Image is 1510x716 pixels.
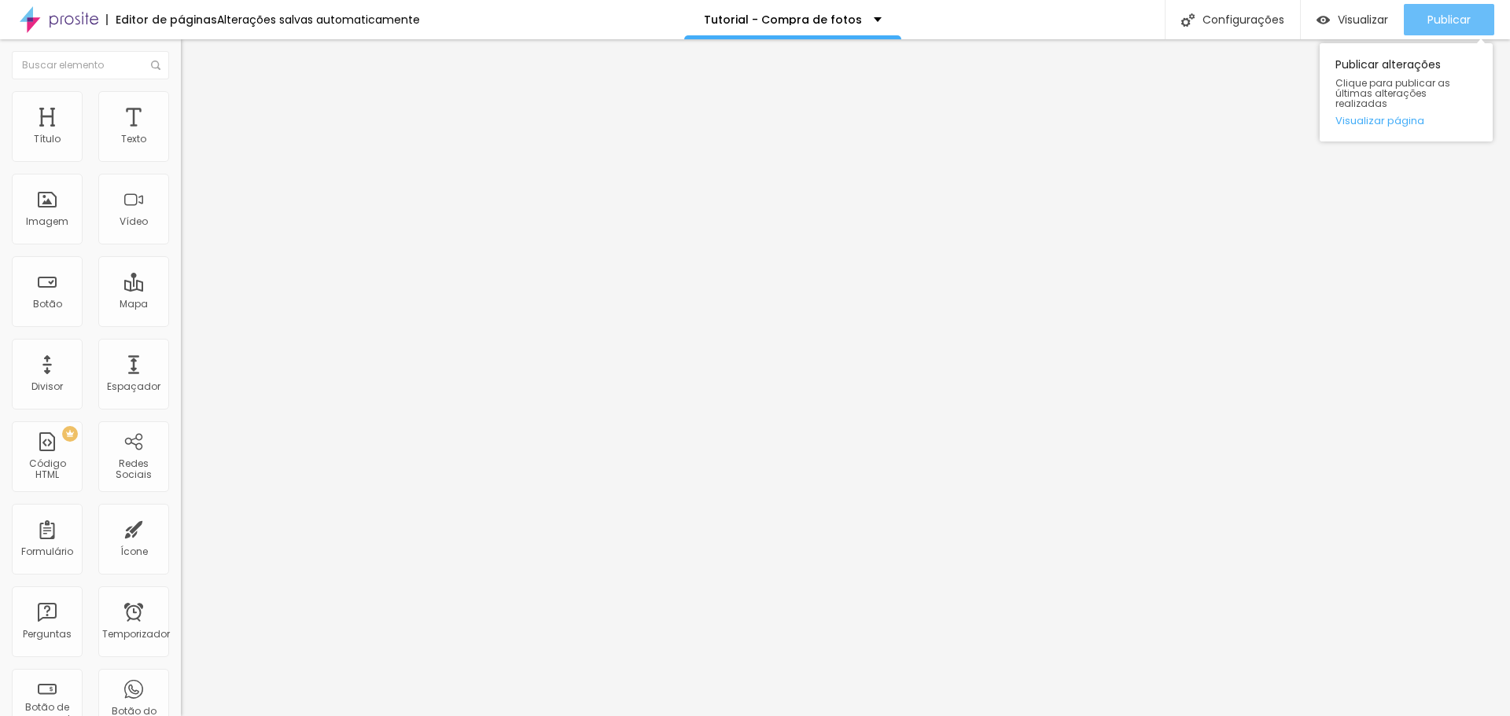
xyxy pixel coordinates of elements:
font: Título [34,132,61,145]
font: Publicar alterações [1335,57,1441,72]
font: Imagem [26,215,68,228]
button: Publicar [1404,4,1494,35]
font: Mapa [120,297,148,310]
font: Editor de páginas [116,12,217,28]
font: Tutorial - Compra de fotos [704,12,862,28]
font: Alterações salvas automaticamente [217,12,420,28]
font: Código HTML [29,457,66,481]
iframe: Editor [181,39,1510,716]
font: Temporizador [102,627,170,641]
font: Publicar [1427,12,1471,28]
font: Perguntas [23,627,72,641]
font: Formulário [21,545,73,558]
font: Divisor [31,380,63,393]
font: Visualizar página [1335,113,1424,128]
font: Redes Sociais [116,457,152,481]
img: view-1.svg [1317,13,1330,27]
font: Visualizar [1338,12,1388,28]
input: Buscar elemento [12,51,169,79]
font: Espaçador [107,380,160,393]
button: Visualizar [1301,4,1404,35]
font: Vídeo [120,215,148,228]
img: Ícone [1181,13,1195,27]
img: Ícone [151,61,160,70]
font: Configurações [1202,12,1284,28]
font: Texto [121,132,146,145]
font: Ícone [120,545,148,558]
font: Botão [33,297,62,310]
a: Visualizar página [1335,116,1477,126]
font: Clique para publicar as últimas alterações realizadas [1335,76,1450,110]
